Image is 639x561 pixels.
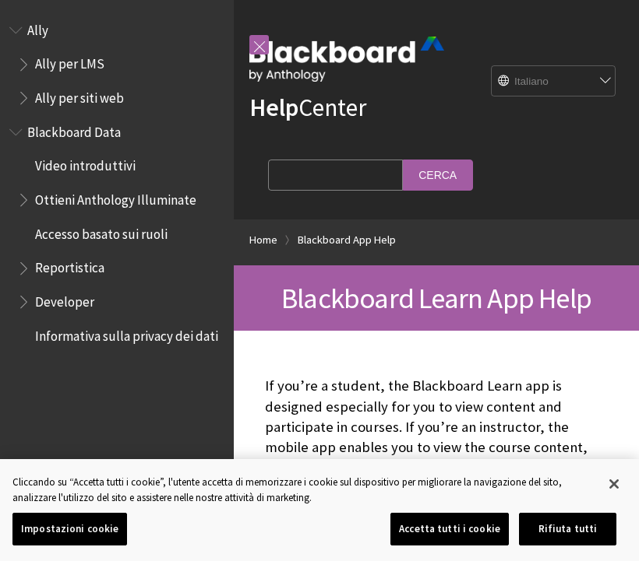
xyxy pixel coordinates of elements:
[249,92,366,123] a: HelpCenter
[403,160,473,190] input: Cerca
[35,187,196,208] span: Ottieni Anthology Illuminate
[249,92,298,123] strong: Help
[35,153,136,174] span: Video introduttivi
[281,280,591,316] span: Blackboard Learn App Help
[519,513,616,545] button: Rifiuta tutti
[35,221,168,242] span: Accesso basato sui ruoli
[265,376,608,498] p: If you’re a student, the Blackboard Learn app is designed especially for you to view content and ...
[27,17,48,38] span: Ally
[35,85,124,106] span: Ally per siti web
[12,513,127,545] button: Impostazioni cookie
[390,513,509,545] button: Accetta tutti i cookie
[35,255,104,276] span: Reportistica
[35,51,104,72] span: Ally per LMS
[35,323,218,344] span: Informativa sulla privacy dei dati
[35,289,94,310] span: Developer
[597,467,631,501] button: Chiudi
[12,475,595,505] div: Cliccando su “Accetta tutti i cookie”, l'utente accetta di memorizzare i cookie sul dispositivo p...
[9,17,224,111] nav: Book outline for Anthology Ally Help
[27,119,121,140] span: Blackboard Data
[249,230,277,250] a: Home
[492,66,616,97] select: Site Language Selector
[298,230,396,250] a: Blackboard App Help
[249,37,444,82] img: Blackboard by Anthology
[9,119,224,349] nav: Book outline for Anthology Illuminate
